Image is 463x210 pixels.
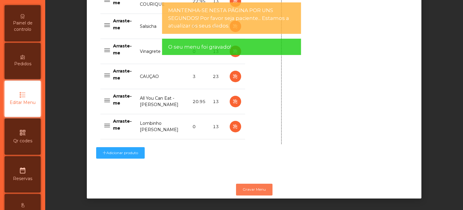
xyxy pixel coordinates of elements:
[14,61,31,67] span: Pedidos
[113,93,133,106] p: Arraste-me
[113,118,133,131] p: Arraste-me
[209,89,226,114] td: 13
[168,43,231,51] span: O seu menu foi gravado!
[136,89,189,114] td: All You Can Eat - [PERSON_NAME]
[209,64,226,89] td: 23
[136,14,189,39] td: Salsicha
[19,167,26,174] i: date_range
[13,176,32,182] span: Reservas
[113,68,133,81] p: Arraste-me
[136,39,189,64] td: Vinagrete
[6,20,39,33] span: Painel de controlo
[113,18,133,31] p: Arraste-me
[189,89,209,114] td: 20.95
[189,114,209,139] td: 0
[136,64,189,89] td: CAUÇAO
[13,138,32,144] span: Qr codes
[10,99,36,106] span: Editar Menu
[96,147,145,159] button: Adicionar produto
[189,64,209,89] td: 3
[19,129,26,136] i: qr_code
[236,184,272,195] button: Gravar Menu
[136,114,189,139] td: Lombinho [PERSON_NAME]
[209,114,226,139] td: 13
[113,43,133,56] p: Arraste-me
[168,7,295,30] span: MANTENHA-SE NESTA PÁGINA POR UNS SEGUNDOS! Por favor seja paciente... Estamos a atualizar os seus...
